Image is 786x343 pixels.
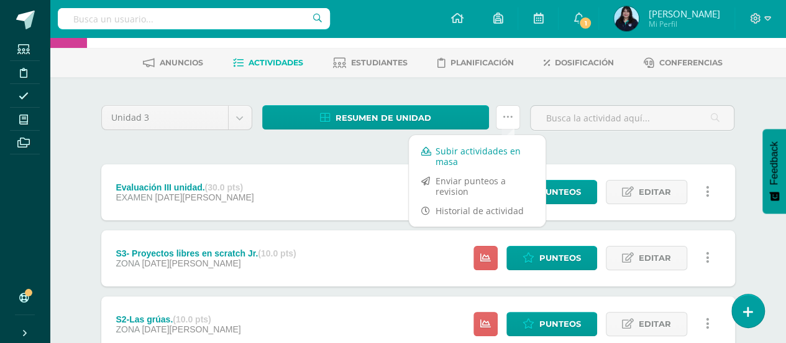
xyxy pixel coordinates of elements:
[173,314,211,324] strong: (10.0 pts)
[506,180,597,204] a: Punteos
[116,324,139,334] span: ZONA
[769,141,780,185] span: Feedback
[614,6,639,31] img: 717e1260f9baba787432b05432d0efc0.png
[409,201,546,220] a: Historial de actividad
[111,106,219,129] span: Unidad 3
[155,192,254,202] span: [DATE][PERSON_NAME]
[142,324,240,334] span: [DATE][PERSON_NAME]
[205,182,243,192] strong: (30.0 pts)
[506,246,597,270] a: Punteos
[555,58,614,67] span: Dosificación
[58,8,330,29] input: Busca un usuario...
[639,181,671,204] span: Editar
[450,58,514,67] span: Planificación
[648,19,720,29] span: Mi Perfil
[578,16,592,30] span: 1
[258,248,296,258] strong: (10.0 pts)
[336,106,431,129] span: Resumen de unidad
[116,192,152,202] span: EXAMEN
[333,53,408,73] a: Estudiantes
[233,53,303,73] a: Actividades
[116,182,254,192] div: Evaluación III unidad.
[116,314,240,324] div: S2-Las grúas.
[102,106,252,129] a: Unidad 3
[409,141,546,171] a: Subir actividades en masa
[116,248,296,258] div: S3- Proyectos libres en scratch Jr.
[539,247,581,270] span: Punteos
[437,53,514,73] a: Planificación
[142,258,240,268] span: [DATE][PERSON_NAME]
[539,312,581,336] span: Punteos
[160,58,203,67] span: Anuncios
[506,312,597,336] a: Punteos
[531,106,734,130] input: Busca la actividad aquí...
[409,171,546,201] a: Enviar punteos a revision
[762,129,786,214] button: Feedback - Mostrar encuesta
[539,181,581,204] span: Punteos
[659,58,723,67] span: Conferencias
[644,53,723,73] a: Conferencias
[639,247,671,270] span: Editar
[648,7,720,20] span: [PERSON_NAME]
[143,53,203,73] a: Anuncios
[544,53,614,73] a: Dosificación
[262,105,490,129] a: Resumen de unidad
[639,312,671,336] span: Editar
[249,58,303,67] span: Actividades
[351,58,408,67] span: Estudiantes
[116,258,139,268] span: ZONA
